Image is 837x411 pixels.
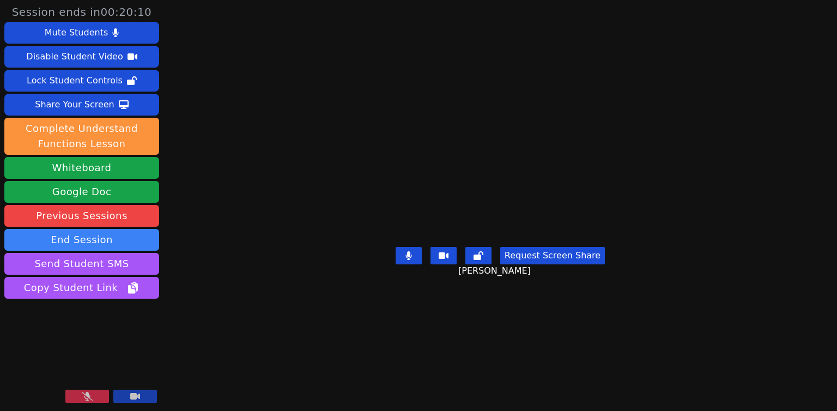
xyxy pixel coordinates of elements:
div: Mute Students [45,24,108,41]
div: Disable Student Video [26,48,123,65]
button: Whiteboard [4,157,159,179]
button: Request Screen Share [500,247,605,264]
a: Previous Sessions [4,205,159,227]
button: Complete Understand Functions Lesson [4,118,159,155]
span: Session ends in [12,4,152,20]
button: Mute Students [4,22,159,44]
a: Google Doc [4,181,159,203]
button: Share Your Screen [4,94,159,116]
time: 00:20:10 [101,5,152,19]
button: Copy Student Link [4,277,159,299]
div: Share Your Screen [35,96,114,113]
button: Lock Student Controls [4,70,159,92]
button: Send Student SMS [4,253,159,275]
button: Disable Student Video [4,46,159,68]
span: [PERSON_NAME] [458,264,533,277]
button: End Session [4,229,159,251]
div: Lock Student Controls [27,72,123,89]
span: Copy Student Link [24,280,139,295]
